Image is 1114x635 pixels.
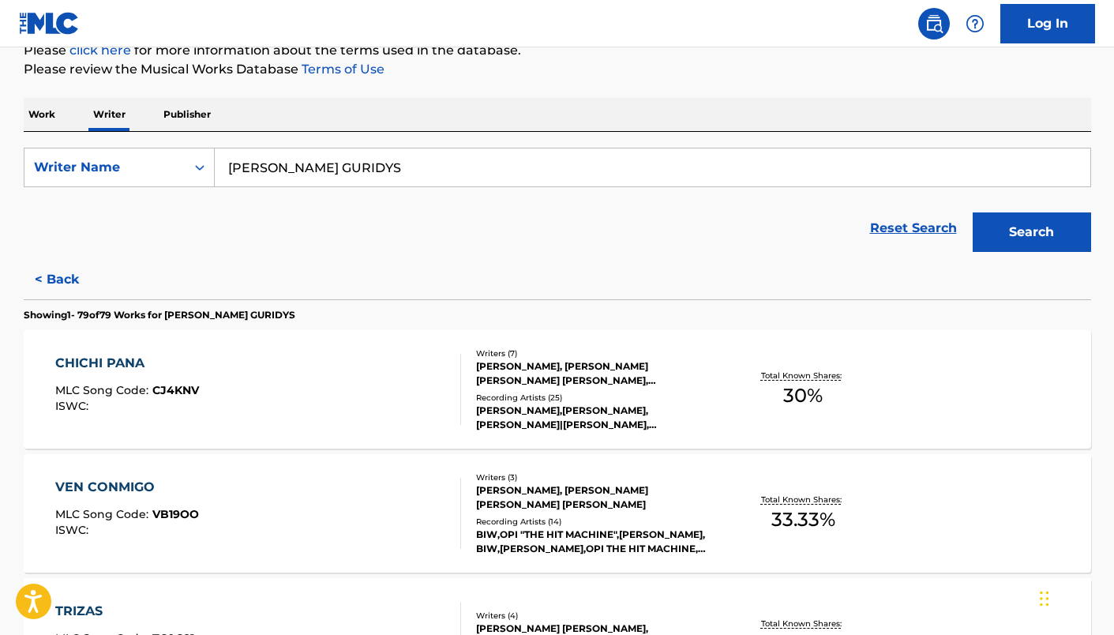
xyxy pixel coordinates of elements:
[476,516,715,528] div: Recording Artists ( 14 )
[24,260,118,299] button: < Back
[1040,575,1049,622] div: Drag
[918,8,950,39] a: Public Search
[966,14,985,33] img: help
[862,211,965,246] a: Reset Search
[55,523,92,537] span: ISWC :
[476,472,715,483] div: Writers ( 3 )
[34,158,176,177] div: Writer Name
[1035,559,1114,635] iframe: Chat Widget
[476,348,715,359] div: Writers ( 7 )
[476,359,715,388] div: [PERSON_NAME], [PERSON_NAME] [PERSON_NAME] [PERSON_NAME], [PERSON_NAME] [PERSON_NAME], [PERSON_NA...
[783,381,823,410] span: 30 %
[159,98,216,131] p: Publisher
[476,404,715,432] div: [PERSON_NAME],[PERSON_NAME], [PERSON_NAME]|[PERSON_NAME], [PERSON_NAME], [PERSON_NAME], [PERSON_N...
[476,610,715,622] div: Writers ( 4 )
[88,98,130,131] p: Writer
[24,148,1091,260] form: Search Form
[973,212,1091,252] button: Search
[24,330,1091,449] a: CHICHI PANAMLC Song Code:CJ4KNVISWC:Writers (7)[PERSON_NAME], [PERSON_NAME] [PERSON_NAME] [PERSON...
[19,12,80,35] img: MLC Logo
[771,505,835,534] span: 33.33 %
[476,392,715,404] div: Recording Artists ( 25 )
[761,618,846,629] p: Total Known Shares:
[69,43,131,58] a: click here
[24,98,60,131] p: Work
[24,60,1091,79] p: Please review the Musical Works Database
[55,399,92,413] span: ISWC :
[152,507,199,521] span: VB19OO
[476,483,715,512] div: [PERSON_NAME], [PERSON_NAME] [PERSON_NAME] [PERSON_NAME]
[152,383,199,397] span: CJ4KNV
[761,494,846,505] p: Total Known Shares:
[55,354,199,373] div: CHICHI PANA
[24,308,295,322] p: Showing 1 - 79 of 79 Works for [PERSON_NAME] GURIDYS
[55,507,152,521] span: MLC Song Code :
[476,528,715,556] div: BIW,OPI "THE HIT MACHINE",[PERSON_NAME], BIW,[PERSON_NAME],OPI THE HIT MACHINE, BIW, BIW,[PERSON_...
[298,62,384,77] a: Terms of Use
[1000,4,1095,43] a: Log In
[55,602,194,621] div: TRIZAS
[24,41,1091,60] p: Please for more information about the terms used in the database.
[55,478,199,497] div: VEN CONMIGO
[55,383,152,397] span: MLC Song Code :
[959,8,991,39] div: Help
[24,454,1091,573] a: VEN CONMIGOMLC Song Code:VB19OOISWC:Writers (3)[PERSON_NAME], [PERSON_NAME] [PERSON_NAME] [PERSON...
[761,370,846,381] p: Total Known Shares:
[925,14,943,33] img: search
